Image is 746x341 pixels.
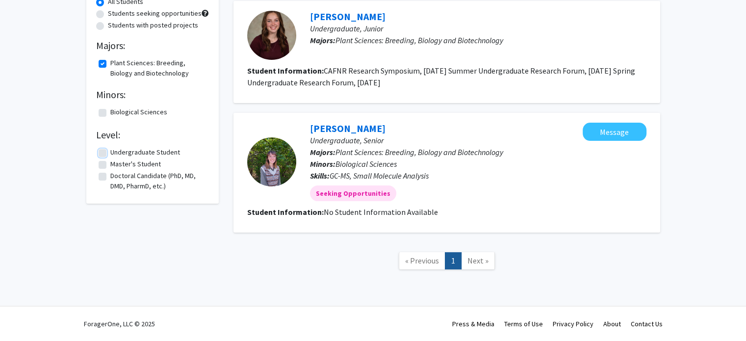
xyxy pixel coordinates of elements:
[335,147,503,157] span: Plant Sciences: Breeding, Biology and Biotechnology
[310,122,386,134] a: [PERSON_NAME]
[461,252,495,269] a: Next Page
[445,252,462,269] a: 1
[310,35,335,45] b: Majors:
[110,147,180,157] label: Undergraduate Student
[452,319,494,328] a: Press & Media
[247,207,324,217] b: Student Information:
[108,8,202,19] label: Students seeking opportunities
[7,297,42,334] iframe: Chat
[330,171,429,181] span: GC-MS, Small Molecule Analysis
[324,207,438,217] span: No Student Information Available
[310,171,330,181] b: Skills:
[247,66,324,76] b: Student Information:
[504,319,543,328] a: Terms of Use
[310,24,383,33] span: Undergraduate, Junior
[399,252,445,269] a: Previous Page
[467,256,489,265] span: Next »
[110,171,206,191] label: Doctoral Candidate (PhD, MD, DMD, PharmD, etc.)
[96,40,209,52] h2: Majors:
[335,159,397,169] span: Biological Sciences
[310,159,335,169] b: Minors:
[84,307,155,341] div: ForagerOne, LLC © 2025
[110,107,167,117] label: Biological Sciences
[335,35,503,45] span: Plant Sciences: Breeding, Biology and Biotechnology
[310,135,384,145] span: Undergraduate, Senior
[108,20,198,30] label: Students with posted projects
[96,89,209,101] h2: Minors:
[405,256,439,265] span: « Previous
[310,147,335,157] b: Majors:
[96,129,209,141] h2: Level:
[110,159,161,169] label: Master's Student
[310,10,386,23] a: [PERSON_NAME]
[110,58,206,79] label: Plant Sciences: Breeding, Biology and Biotechnology
[233,242,660,282] nav: Page navigation
[583,123,646,141] button: Message Ruth Williamson
[631,319,663,328] a: Contact Us
[553,319,593,328] a: Privacy Policy
[310,185,396,201] mat-chip: Seeking Opportunities
[603,319,621,328] a: About
[247,66,635,87] fg-read-more: CAFNR Research Symposium, [DATE] Summer Undergraduate Research Forum, [DATE] Spring Undergraduate...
